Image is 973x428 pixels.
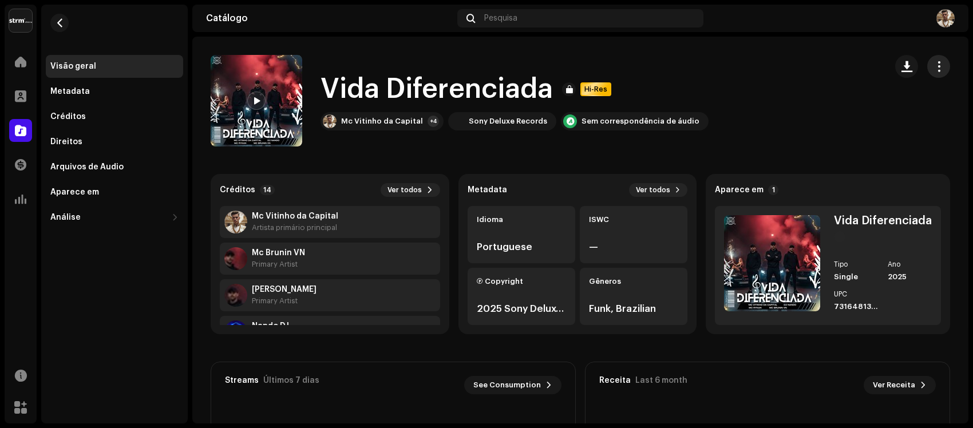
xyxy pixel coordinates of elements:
button: See Consumption [464,376,561,394]
div: Ano [888,261,932,268]
div: Arquivos de Áudio [50,163,124,172]
img: 007c5128-bef0-4af1-84d1-950eea782e30 [211,55,302,146]
div: Aparece em [50,188,99,197]
p-badge: 1 [768,185,778,195]
div: Sem correspondência de áudio [582,117,699,126]
re-m-nav-item: Metadata [46,80,183,103]
div: Funk, Brazilian [589,302,678,316]
strong: Metadata [468,185,507,195]
div: Catálogo [206,14,453,23]
div: Metadata [50,87,90,96]
strong: Mc Rykan [252,285,317,294]
div: Primary Artist [252,260,305,269]
img: cc36ca95-7197-4182-a734-a9bd3bb4bf2d [450,114,464,128]
div: 7316481384441 [834,302,879,311]
re-m-nav-item: Visão geral [46,55,183,78]
strong: Aparece em [715,185,764,195]
div: Single [834,272,879,282]
p-badge: 14 [260,185,275,195]
div: Ⓟ Copyright [477,277,566,286]
div: Últimos 7 dias [263,376,319,385]
button: Ver Receita [864,376,936,394]
img: 007c5128-bef0-4af1-84d1-950eea782e30 [724,215,820,311]
div: Artista primário principal [252,223,338,232]
img: df1e9555-f1ef-47c5-842d-eaecf286e825 [224,320,247,343]
div: UPC [834,291,879,298]
span: Ver Receita [873,374,915,397]
div: 2025 [888,272,932,282]
img: 55fe3f72-d6df-4270-bb1c-343678ccd1d1 [224,247,247,270]
img: 4f88ed88-a8ca-40a6-bb3a-c1253cbc0b3b [224,284,247,307]
div: Sony Deluxe Records [469,117,547,126]
div: Créditos [50,112,86,121]
re-m-nav-item: Aparece em [46,181,183,204]
div: Gêneros [589,277,678,286]
span: Ver todos [636,185,670,195]
div: Last 6 month [635,376,687,385]
div: Portuguese [477,240,566,254]
strong: Nando DJ [252,322,298,331]
img: 6cb700f9-754d-40ac-aeae-5b4b1a368357 [323,114,337,128]
strong: Créditos [220,185,255,195]
button: Ver todos [629,183,687,197]
span: Hi-Res [582,85,610,94]
div: Receita [599,376,631,385]
h1: Vida Diferenciada [321,71,553,108]
div: Vida Diferenciada [834,215,932,227]
div: Primary Artist [252,296,317,306]
img: 408b884b-546b-4518-8448-1008f9c76b02 [9,9,32,32]
re-m-nav-dropdown: Análise [46,206,183,229]
button: Ver todos [381,183,440,197]
span: See Consumption [473,374,541,397]
strong: Mc Brunin VN [252,248,305,257]
div: 2025 Sony Deluxe Records [477,302,566,316]
span: Pesquisa [484,14,517,23]
strong: Mc Vitinho da Capital [252,212,338,221]
re-m-nav-item: Arquivos de Áudio [46,156,183,179]
div: Mc Vitinho da Capital [341,117,423,126]
div: Visão geral [50,62,96,71]
img: 1298afe1-fec9-4951-a5e1-33cccf13abde [936,9,955,27]
re-m-nav-item: Direitos [46,130,183,153]
div: +4 [428,116,439,127]
div: Streams [225,376,259,385]
div: Análise [50,213,81,222]
div: ISWC [589,215,678,224]
re-m-nav-item: Créditos [46,105,183,128]
div: Tipo [834,261,879,268]
div: Direitos [50,137,82,146]
div: — [589,240,678,254]
div: Idioma [477,215,566,224]
span: Ver todos [387,185,422,195]
img: 6cb700f9-754d-40ac-aeae-5b4b1a368357 [224,211,247,233]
